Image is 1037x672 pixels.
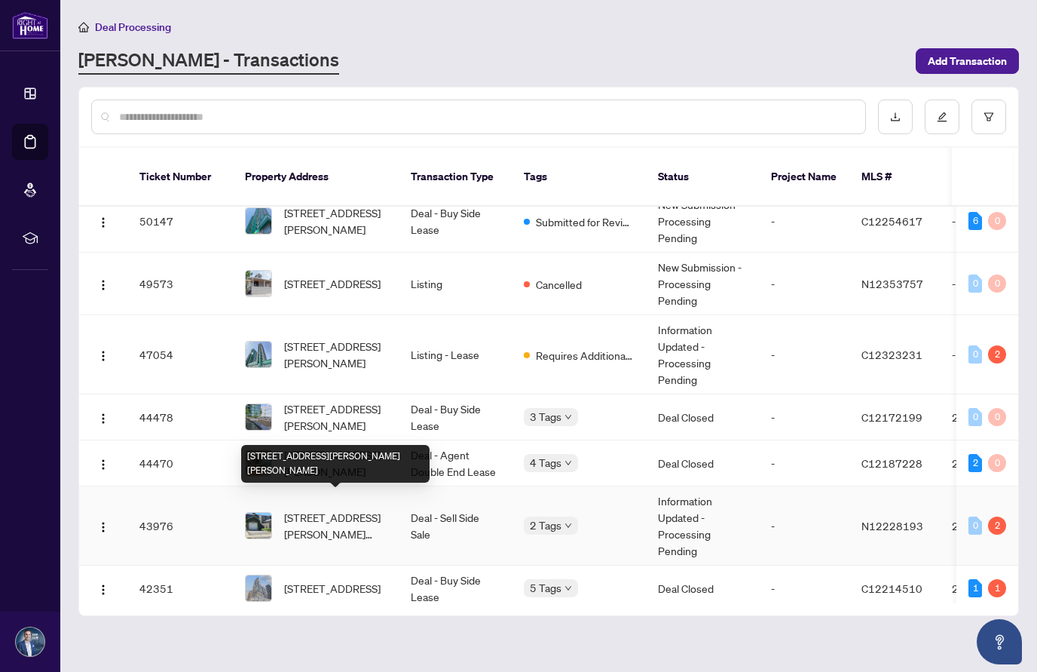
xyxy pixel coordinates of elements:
div: 2 [988,517,1006,535]
td: Deal - Buy Side Lease [399,566,512,612]
td: 50147 [127,190,233,253]
span: 2 Tags [530,517,561,534]
span: home [78,22,89,32]
button: Logo [91,405,115,429]
a: [PERSON_NAME] - Transactions [78,48,339,75]
td: - [759,394,849,440]
span: C12254617 [861,214,922,228]
div: 0 [988,275,1006,293]
td: Deal Closed [646,394,759,440]
th: Ticket Number [127,148,233,207]
th: Transaction Type [399,148,512,207]
img: Logo [97,413,109,425]
td: Deal - Sell Side Sale [399,486,512,566]
div: 0 [988,408,1006,426]
span: [STREET_ADDRESS] [284,580,381,597]
img: Logo [97,459,109,471]
div: 0 [968,517,982,535]
img: thumbnail-img [246,342,271,367]
button: Logo [91,451,115,475]
img: thumbnail-img [246,404,271,430]
button: Logo [91,342,115,367]
div: 0 [988,212,1006,230]
span: [STREET_ADDRESS] [284,275,381,292]
div: 0 [968,275,982,293]
td: 49573 [127,253,233,315]
img: Logo [97,216,109,229]
div: 1 [968,579,982,597]
td: 44470 [127,440,233,486]
div: [STREET_ADDRESS][PERSON_NAME][PERSON_NAME] [241,445,430,483]
span: down [564,585,572,592]
span: 4 Tags [530,454,561,471]
div: 0 [968,408,982,426]
td: New Submission - Processing Pending [646,190,759,253]
span: download [890,112,901,122]
span: [STREET_ADDRESS][PERSON_NAME] [284,338,387,371]
td: 43976 [127,486,233,566]
img: Logo [97,350,109,362]
button: Logo [91,576,115,600]
img: thumbnail-img [246,575,271,601]
img: thumbnail-img [246,208,271,234]
td: 44478 [127,394,233,440]
span: Cancelled [536,276,582,293]
td: Deal - Buy Side Lease [399,394,512,440]
td: - [759,566,849,612]
span: [STREET_ADDRESS][PERSON_NAME] [284,400,387,434]
span: N12228193 [861,519,923,532]
td: - [759,486,849,566]
span: 3 Tags [530,408,561,425]
span: down [564,522,572,529]
td: 42351 [127,566,233,612]
span: down [564,459,572,467]
div: 2 [988,345,1006,364]
button: download [878,100,913,134]
div: 0 [988,454,1006,472]
div: 6 [968,212,982,230]
span: C12323231 [861,348,922,361]
span: N12353757 [861,277,923,290]
img: thumbnail-img [246,513,271,539]
button: Add Transaction [916,48,1019,74]
button: Logo [91,209,115,233]
span: Add Transaction [928,49,1007,73]
img: Logo [97,521,109,533]
td: Information Updated - Processing Pending [646,486,759,566]
td: - [759,315,849,394]
span: C12172199 [861,410,922,424]
td: Deal - Buy Side Lease [399,190,512,253]
th: Property Address [233,148,399,207]
span: Requires Additional Docs [536,347,634,364]
img: Logo [97,584,109,596]
span: filter [983,112,994,122]
span: [STREET_ADDRESS][PERSON_NAME] [284,204,387,238]
span: edit [937,112,947,122]
button: Open asap [977,619,1022,664]
img: thumbnail-img [246,271,271,296]
img: Profile Icon [16,628,44,656]
td: - [759,440,849,486]
td: New Submission - Processing Pending [646,253,759,315]
button: Logo [91,514,115,538]
td: Deal - Agent Double End Lease [399,440,512,486]
button: edit [925,100,959,134]
span: [STREET_ADDRESS][PERSON_NAME][PERSON_NAME] [284,509,387,542]
span: C12214510 [861,581,922,595]
td: Listing [399,253,512,315]
td: - [759,253,849,315]
span: 5 Tags [530,579,561,597]
span: C12187228 [861,456,922,470]
th: Status [646,148,759,207]
td: 47054 [127,315,233,394]
div: 2 [968,454,982,472]
td: Listing - Lease [399,315,512,394]
img: logo [12,11,48,39]
div: 1 [988,579,1006,597]
td: Deal Closed [646,566,759,612]
img: Logo [97,279,109,291]
span: Submitted for Review [536,213,634,230]
td: - [759,190,849,253]
td: Information Updated - Processing Pending [646,315,759,394]
div: 0 [968,345,982,364]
